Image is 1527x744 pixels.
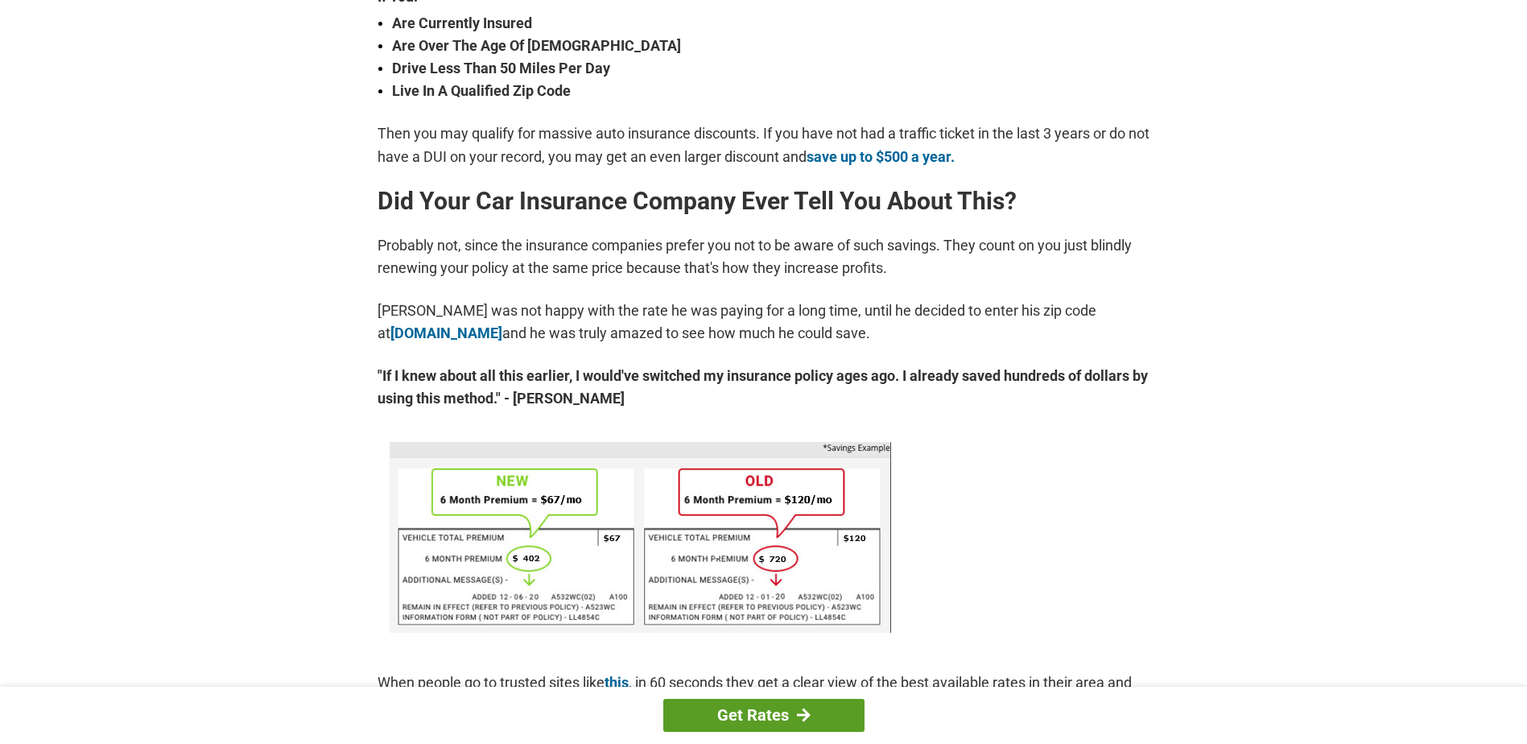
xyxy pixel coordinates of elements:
[807,148,955,165] a: save up to $500 a year.
[378,188,1150,214] h2: Did Your Car Insurance Company Ever Tell You About This?
[392,80,1150,102] strong: Live In A Qualified Zip Code
[378,365,1150,410] strong: "If I knew about all this earlier, I would've switched my insurance policy ages ago. I already sa...
[392,35,1150,57] strong: Are Over The Age Of [DEMOGRAPHIC_DATA]
[378,300,1150,345] p: [PERSON_NAME] was not happy with the rate he was paying for a long time, until he decided to ente...
[392,57,1150,80] strong: Drive Less Than 50 Miles Per Day
[392,12,1150,35] strong: Are Currently Insured
[390,442,891,633] img: savings
[378,122,1150,167] p: Then you may qualify for massive auto insurance discounts. If you have not had a traffic ticket i...
[663,699,865,732] a: Get Rates
[605,674,629,691] a: this
[378,672,1150,739] p: When people go to trusted sites like , in 60 seconds they get a clear view of the best available ...
[390,324,502,341] a: [DOMAIN_NAME]
[378,234,1150,279] p: Probably not, since the insurance companies prefer you not to be aware of such savings. They coun...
